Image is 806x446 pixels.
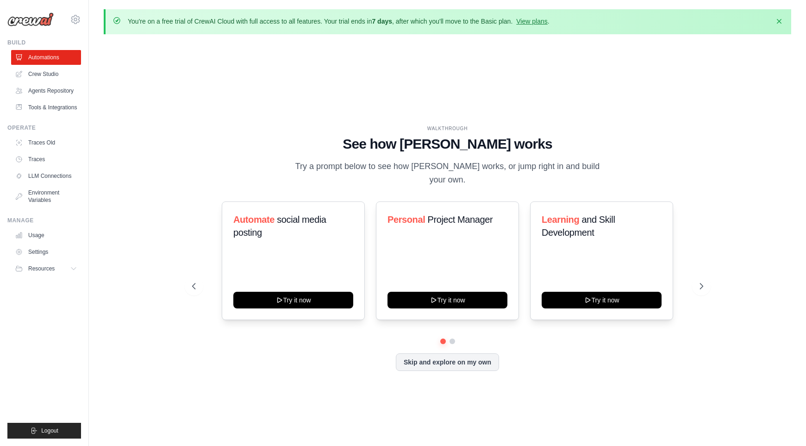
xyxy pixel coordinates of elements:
[396,353,499,371] button: Skip and explore on my own
[542,292,662,308] button: Try it now
[128,17,550,26] p: You're on a free trial of CrewAI Cloud with full access to all features. Your trial ends in , aft...
[28,265,55,272] span: Resources
[292,160,603,187] p: Try a prompt below to see how [PERSON_NAME] works, or jump right in and build your own.
[7,13,54,26] img: Logo
[233,292,353,308] button: Try it now
[11,228,81,243] a: Usage
[11,100,81,115] a: Tools & Integrations
[7,124,81,132] div: Operate
[516,18,547,25] a: View plans
[7,423,81,439] button: Logout
[11,152,81,167] a: Traces
[427,214,493,225] span: Project Manager
[11,245,81,259] a: Settings
[11,67,81,82] a: Crew Studio
[11,83,81,98] a: Agents Repository
[7,217,81,224] div: Manage
[192,125,703,132] div: WALKTHROUGH
[387,292,507,308] button: Try it now
[233,214,275,225] span: Automate
[233,214,326,238] span: social media posting
[192,136,703,152] h1: See how [PERSON_NAME] works
[11,261,81,276] button: Resources
[11,185,81,207] a: Environment Variables
[41,427,58,434] span: Logout
[387,214,425,225] span: Personal
[11,169,81,183] a: LLM Connections
[7,39,81,46] div: Build
[542,214,579,225] span: Learning
[11,50,81,65] a: Automations
[11,135,81,150] a: Traces Old
[372,18,392,25] strong: 7 days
